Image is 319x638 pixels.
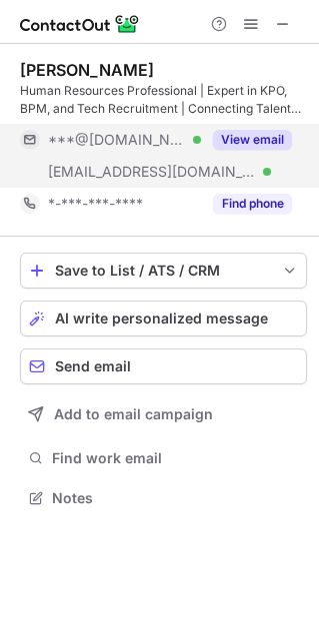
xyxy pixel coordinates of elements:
button: Reveal Button [213,194,292,214]
button: Add to email campaign [20,396,307,432]
span: Add to email campaign [54,406,213,422]
button: Notes [20,484,307,512]
span: [EMAIL_ADDRESS][DOMAIN_NAME] [48,163,256,181]
span: Send email [55,358,131,374]
span: AI write personalized message [55,311,268,326]
button: Send email [20,348,307,384]
div: Save to List / ATS / CRM [55,263,272,279]
button: Reveal Button [213,130,292,150]
button: Find work email [20,444,307,472]
button: AI write personalized message [20,301,307,336]
span: Find work email [52,449,299,467]
img: ContactOut v5.3.10 [20,12,140,36]
div: [PERSON_NAME] [20,60,154,80]
div: Human Resources Professional | Expert in KPO, BPM, and Tech Recruitment | Connecting Talent with ... [20,82,307,118]
button: save-profile-one-click [20,253,307,289]
span: ***@[DOMAIN_NAME] [48,131,186,149]
span: Notes [52,489,299,507]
